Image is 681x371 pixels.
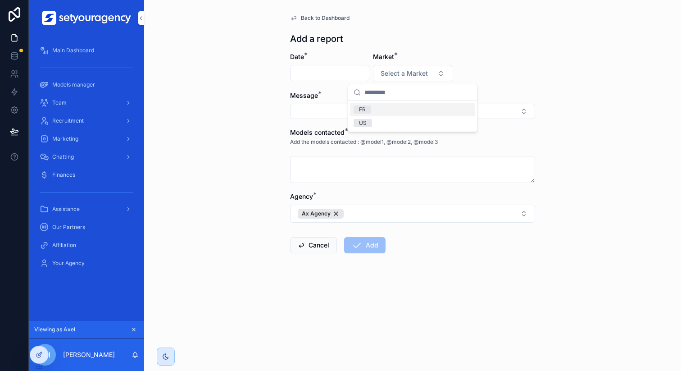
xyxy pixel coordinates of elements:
a: Main Dashboard [34,42,139,59]
span: Date [290,53,304,60]
span: Main Dashboard [52,47,94,54]
p: Add the models contacted : @model1, @model2, @model3 [290,138,438,146]
a: Recruitment [34,113,139,129]
span: Back to Dashboard [301,14,350,22]
a: Back to Dashboard [290,14,350,22]
a: Affiliation [34,237,139,253]
a: Marketing [34,131,139,147]
span: Models contacted [290,128,345,136]
button: Cancel [290,237,337,253]
span: Ax Agency [302,210,331,217]
span: Agency [290,192,313,200]
p: [PERSON_NAME] [63,350,115,359]
button: Select Button [373,65,452,82]
a: Models manager [34,77,139,93]
button: Select Button [290,205,535,223]
h1: Add a report [290,32,343,45]
span: Chatting [52,153,74,160]
span: Recruitment [52,117,84,124]
span: Finances [52,171,75,179]
span: Marketing [52,135,78,142]
button: Select Button [290,104,411,119]
span: Message [290,92,318,99]
a: Finances [34,167,139,183]
a: Chatting [34,149,139,165]
span: Market [373,53,394,60]
a: Our Partners [34,219,139,235]
div: FR [359,105,366,114]
div: Suggestions [348,101,477,132]
div: US [359,119,367,127]
span: Our Partners [52,224,85,231]
span: Assistance [52,206,80,213]
span: Models manager [52,81,95,88]
a: Your Agency [34,255,139,271]
button: Unselect 121 [298,209,344,219]
a: Assistance [34,201,139,217]
a: Team [34,95,139,111]
span: Select a Market [381,69,428,78]
img: App logo [42,11,131,25]
span: Your Agency [52,260,85,267]
span: Affiliation [52,242,76,249]
span: Viewing as Axel [34,326,75,333]
span: Team [52,99,67,106]
div: scrollable content [29,36,144,283]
